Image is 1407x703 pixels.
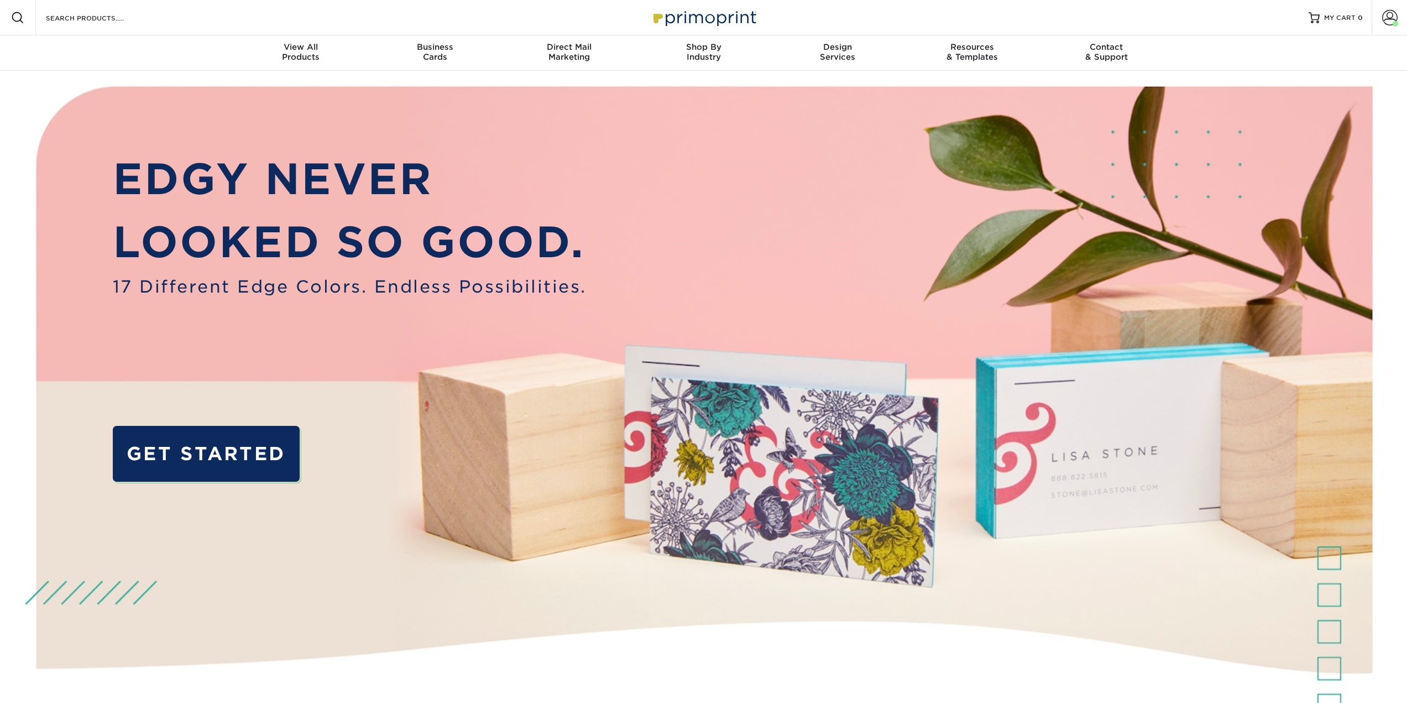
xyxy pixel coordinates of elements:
span: 17 Different Edge Colors. Endless Possibilities. [113,274,587,300]
a: Resources& Templates [905,35,1039,71]
span: 0 [1358,14,1363,22]
a: GET STARTED [113,426,300,481]
span: Shop By [636,42,771,52]
img: Primoprint [648,6,759,29]
span: Contact [1039,42,1174,52]
div: Cards [368,42,502,62]
a: View AllProducts [234,35,368,71]
span: Resources [905,42,1039,52]
div: Products [234,42,368,62]
span: Design [771,42,905,52]
span: Business [368,42,502,52]
span: View All [234,42,368,52]
p: EDGY NEVER [113,148,587,211]
div: & Support [1039,42,1174,62]
div: Services [771,42,905,62]
input: SEARCH PRODUCTS..... [45,11,153,24]
span: Direct Mail [502,42,636,52]
div: Industry [636,42,771,62]
a: DesignServices [771,35,905,71]
a: Contact& Support [1039,35,1174,71]
span: MY CART [1324,13,1356,23]
a: Direct MailMarketing [502,35,636,71]
p: LOOKED SO GOOD. [113,211,587,274]
div: Marketing [502,42,636,62]
a: Shop ByIndustry [636,35,771,71]
a: BusinessCards [368,35,502,71]
div: & Templates [905,42,1039,62]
